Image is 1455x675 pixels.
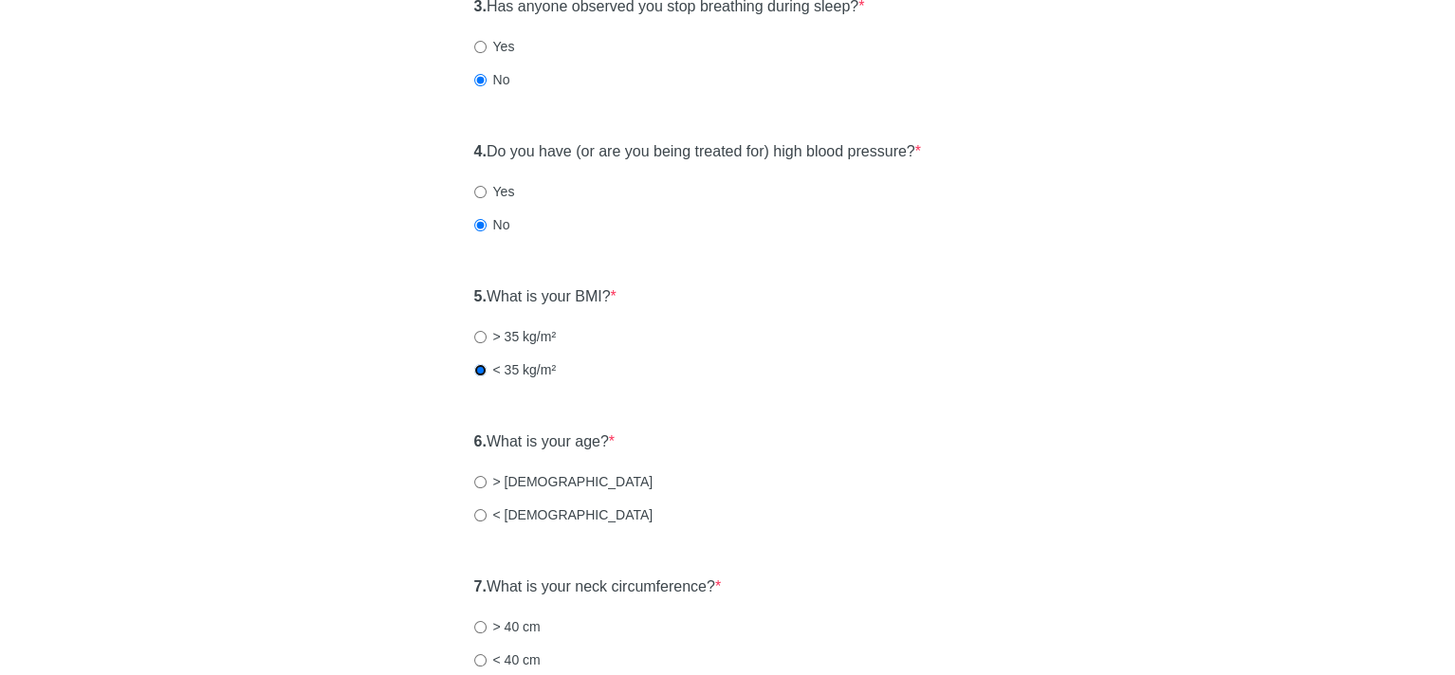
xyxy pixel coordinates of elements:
[474,182,515,201] label: Yes
[474,143,487,159] strong: 4.
[474,288,487,304] strong: 5.
[474,650,541,669] label: < 40 cm
[474,472,654,491] label: > [DEMOGRAPHIC_DATA]
[474,74,487,86] input: No
[474,215,510,234] label: No
[474,37,515,56] label: Yes
[474,186,487,198] input: Yes
[474,576,722,598] label: What is your neck circumference?
[474,433,487,449] strong: 6.
[474,505,654,524] label: < [DEMOGRAPHIC_DATA]
[474,141,921,163] label: Do you have (or are you being treated for) high blood pressure?
[474,578,487,594] strong: 7.
[474,654,487,666] input: < 40 cm
[474,431,616,453] label: What is your age?
[474,41,487,53] input: Yes
[474,621,487,633] input: > 40 cm
[474,617,541,636] label: > 40 cm
[474,286,617,308] label: What is your BMI?
[474,70,510,89] label: No
[474,360,557,379] label: < 35 kg/m²
[474,476,487,488] input: > [DEMOGRAPHIC_DATA]
[474,327,557,346] label: > 35 kg/m²
[474,509,487,521] input: < [DEMOGRAPHIC_DATA]
[474,364,487,376] input: < 35 kg/m²
[474,219,487,231] input: No
[474,331,487,343] input: > 35 kg/m²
